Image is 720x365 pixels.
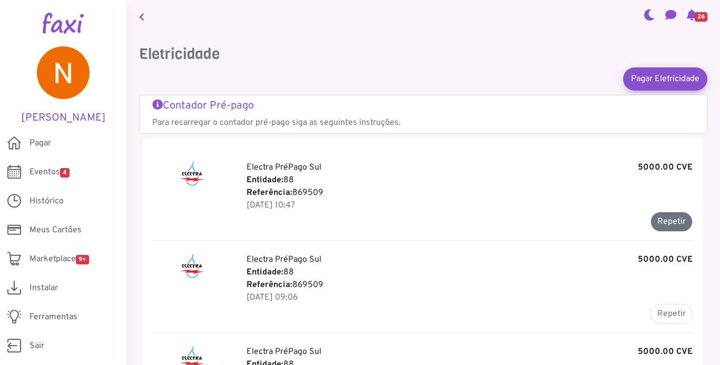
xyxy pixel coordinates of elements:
[29,282,58,294] span: Instalar
[246,161,693,174] p: Electra PréPago Sul
[246,291,693,304] p: 01 Aug 2025, 10:06
[246,267,283,278] b: Entidade:
[139,45,707,63] h3: Eletricidade
[152,100,694,112] h5: Contador Pré-pago
[179,253,205,279] img: Electra PréPago Sul
[246,186,693,199] p: 869509
[638,253,693,266] b: 5000.00 CVE
[76,255,89,264] span: 9+
[60,168,70,177] span: 4
[246,175,283,185] b: Entidade:
[29,311,77,323] span: Ferramentas
[29,224,82,236] span: Meus Cartões
[650,304,693,324] button: Repetir
[29,340,44,352] span: Sair
[246,279,693,291] p: 869509
[246,280,292,290] b: Referência:
[152,116,694,129] p: Para recarregar o contador pré-pago siga as seguintes instruções.
[29,195,64,208] span: Histórico
[650,212,693,232] button: Repetir
[16,112,111,124] h5: [PERSON_NAME]
[29,166,70,179] span: Eventos
[695,12,707,22] span: 26
[246,188,292,198] b: Referência:
[246,199,693,212] p: 22 Aug 2025, 11:47
[246,266,693,279] p: 88
[29,137,51,150] span: Pagar
[179,161,205,186] img: Electra PréPago Sul
[16,46,111,124] a: [PERSON_NAME]
[246,253,693,266] p: Electra PréPago Sul
[638,161,693,174] b: 5000.00 CVE
[152,100,694,129] a: Contador Pré-pago Para recarregar o contador pré-pago siga as seguintes instruções.
[638,346,693,358] b: 5000.00 CVE
[29,253,89,265] span: Marketplace
[246,346,693,358] p: Electra PréPago Sul
[246,174,693,186] p: 88
[623,67,707,91] a: Pagar Eletricidade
